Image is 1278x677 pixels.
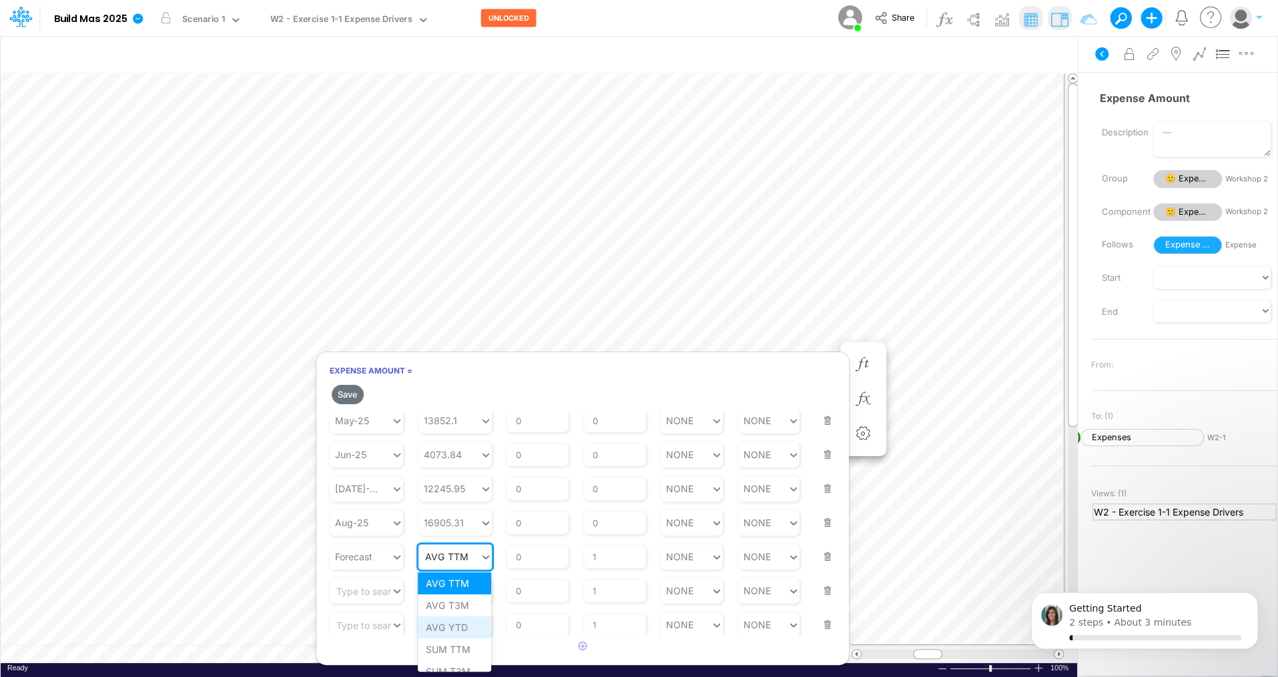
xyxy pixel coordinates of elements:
[989,665,992,672] div: Zoom
[815,564,832,600] button: Remove row
[1092,233,1143,256] label: Follows
[1225,239,1271,251] span: Expense
[418,594,491,616] div: AVG T3M
[1092,301,1143,323] label: End
[1092,121,1143,144] label: Description
[336,585,410,596] div: Type to search...
[332,385,364,404] button: Save
[1153,170,1222,188] span: 🙂 Expense
[815,428,832,464] button: Remove row
[12,42,787,69] input: Type a title here
[481,9,537,27] button: UNLOCKED
[743,551,771,562] div: NONE
[666,619,693,630] div: NONE
[335,483,380,494] div: Jul-25
[1153,236,1222,254] span: Expense Amount
[270,13,412,28] div: W2 - Exercise 1-1 Expense Drivers
[1092,167,1143,190] label: Group
[418,572,491,594] div: AVG TTM
[743,449,771,460] div: NONE
[666,517,693,528] div: NONE
[1011,577,1278,670] iframe: Intercom notifications message
[54,13,127,25] b: Build Mas 2025
[1225,173,1271,185] span: Workshop 2
[1080,429,1204,447] span: Expenses
[418,616,491,638] div: AVG YTD
[666,551,693,562] div: NONE
[1091,85,1269,111] input: — Node name —
[815,598,832,634] button: Remove row
[835,3,865,33] img: User Image Icon
[743,619,771,630] div: NONE
[335,415,369,426] div: May-25
[182,13,225,28] div: Scenario 1
[666,449,693,460] div: NONE
[424,517,464,528] div: 16905.31
[950,663,1033,673] div: Zoom
[424,449,462,460] div: 4073.84
[743,415,771,426] div: NONE
[666,585,693,596] div: NONE
[336,619,410,630] div: Type to search...
[743,483,771,494] div: NONE
[1091,488,1127,500] span: Views: ( 1 )
[666,415,693,426] div: NONE
[1091,410,1113,422] span: To: (1)
[1092,201,1143,223] label: Component
[7,663,28,673] div: In Ready mode
[1153,203,1222,221] span: 🙂 Expense
[815,394,832,430] button: Remove row
[335,517,368,528] div: Aug-25
[937,664,948,674] div: Zoom Out
[7,664,28,672] span: Ready
[335,551,372,562] div: Forecast
[335,449,366,460] div: Jun-25
[815,462,832,498] button: Remove row
[815,496,832,532] button: Remove row
[1225,206,1271,217] span: Workshop 2
[891,12,914,22] span: Share
[815,530,832,566] button: Remove row
[1091,359,1113,371] span: From:
[743,585,771,596] div: NONE
[666,483,693,494] div: NONE
[1094,505,1275,519] span: W2 - Exercise 1-1 Expense Drivers
[424,415,457,426] div: 13852.1
[743,517,771,528] div: NONE
[1174,10,1189,25] a: Notifications
[316,359,849,382] h6: Expense Amount =
[1092,267,1143,289] label: Start
[868,8,923,29] button: Share
[424,483,465,494] div: 12245.95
